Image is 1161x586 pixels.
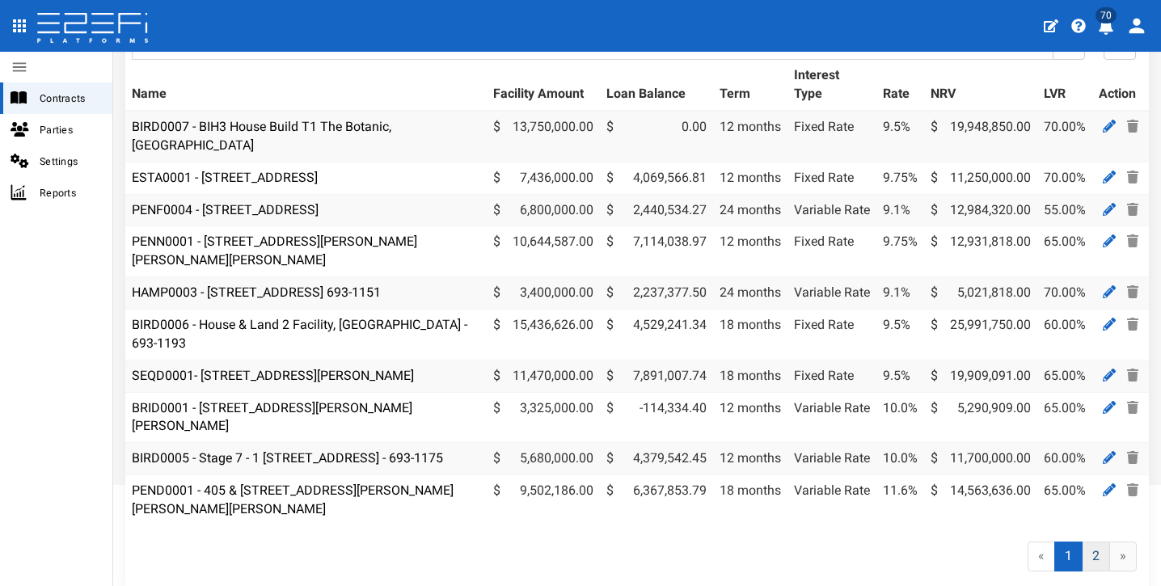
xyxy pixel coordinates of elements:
a: PENN0001 - [STREET_ADDRESS][PERSON_NAME][PERSON_NAME][PERSON_NAME] [132,234,417,268]
a: ESTA0001 - [STREET_ADDRESS] [132,170,318,185]
td: 7,891,007.74 [600,360,713,392]
td: 0.00 [600,111,713,162]
td: 9.5% [876,309,924,360]
td: Variable Rate [787,475,876,525]
th: Loan Balance [600,60,713,111]
td: 65.00% [1037,360,1092,392]
td: 3,400,000.00 [487,277,600,310]
a: Delete Contract [1123,116,1142,137]
a: Delete Contract [1123,167,1142,188]
td: 10,644,587.00 [487,226,600,277]
span: Contracts [40,89,99,108]
td: 6,800,000.00 [487,194,600,226]
a: PENF0004 - [STREET_ADDRESS] [132,202,319,217]
td: 12,931,818.00 [924,226,1037,277]
td: 4,379,542.45 [600,443,713,475]
td: 4,529,241.34 [600,309,713,360]
td: 9.5% [876,360,924,392]
td: 9.75% [876,226,924,277]
td: 24 months [713,194,787,226]
a: Delete Contract [1123,398,1142,418]
td: 55.00% [1037,194,1092,226]
td: 70.00% [1037,277,1092,310]
td: 12 months [713,392,787,443]
td: 60.00% [1037,309,1092,360]
td: 24 months [713,277,787,310]
a: Delete Contract [1123,480,1142,500]
td: 70.00% [1037,111,1092,162]
td: 11,250,000.00 [924,162,1037,194]
span: 1 [1054,542,1083,571]
td: 7,114,038.97 [600,226,713,277]
a: BIRD0005 - Stage 7 - 1 [STREET_ADDRESS] - 693-1175 [132,450,443,466]
td: 11.6% [876,475,924,525]
th: Rate [876,60,924,111]
a: Delete Contract [1123,365,1142,386]
td: 13,750,000.00 [487,111,600,162]
td: 12,984,320.00 [924,194,1037,226]
td: 5,021,818.00 [924,277,1037,310]
td: Variable Rate [787,194,876,226]
td: 19,948,850.00 [924,111,1037,162]
td: -114,334.40 [600,392,713,443]
td: 10.0% [876,443,924,475]
td: 60.00% [1037,443,1092,475]
td: 2,440,534.27 [600,194,713,226]
td: 12 months [713,162,787,194]
td: 10.0% [876,392,924,443]
td: 5,290,909.00 [924,392,1037,443]
td: 25,991,750.00 [924,309,1037,360]
a: Delete Contract [1123,200,1142,220]
a: BRID0001 - [STREET_ADDRESS][PERSON_NAME][PERSON_NAME] [132,400,412,434]
td: 12 months [713,111,787,162]
th: Term [713,60,787,111]
a: Delete Contract [1123,282,1142,302]
td: 9,502,186.00 [487,475,600,525]
a: SEQD0001- [STREET_ADDRESS][PERSON_NAME] [132,368,414,383]
td: 5,680,000.00 [487,443,600,475]
a: PEND0001 - 405 & [STREET_ADDRESS][PERSON_NAME][PERSON_NAME][PERSON_NAME] [132,483,454,516]
td: Fixed Rate [787,226,876,277]
td: 9.1% [876,277,924,310]
td: Fixed Rate [787,360,876,392]
a: BIRD0006 - House & Land 2 Facility, [GEOGRAPHIC_DATA] - 693-1193 [132,317,467,351]
th: NRV [924,60,1037,111]
td: 65.00% [1037,226,1092,277]
td: 6,367,853.79 [600,475,713,525]
a: BIRD0007 - BIH3 House Build T1 The Botanic, [GEOGRAPHIC_DATA] [132,119,391,153]
a: Delete Contract [1123,314,1142,335]
td: Fixed Rate [787,309,876,360]
span: Reports [40,183,99,202]
td: 9.1% [876,194,924,226]
td: 7,436,000.00 [487,162,600,194]
td: 11,700,000.00 [924,443,1037,475]
td: 12 months [713,443,787,475]
a: Delete Contract [1123,448,1142,468]
a: » [1109,542,1137,571]
td: Variable Rate [787,392,876,443]
th: Interest Type [787,60,876,111]
td: 3,325,000.00 [487,392,600,443]
td: 11,470,000.00 [487,360,600,392]
td: 19,909,091.00 [924,360,1037,392]
td: 15,436,626.00 [487,309,600,360]
td: 9.5% [876,111,924,162]
a: 2 [1082,542,1110,571]
td: 18 months [713,309,787,360]
a: Delete Contract [1123,231,1142,251]
td: 9.75% [876,162,924,194]
td: Variable Rate [787,443,876,475]
span: Settings [40,152,99,171]
th: Name [125,60,487,111]
td: 65.00% [1037,475,1092,525]
td: 4,069,566.81 [600,162,713,194]
td: Variable Rate [787,277,876,310]
th: Facility Amount [487,60,600,111]
a: HAMP0003 - [STREET_ADDRESS] 693-1151 [132,285,381,300]
td: 70.00% [1037,162,1092,194]
th: Action [1092,60,1149,111]
th: LVR [1037,60,1092,111]
span: Parties [40,120,99,139]
td: 2,237,377.50 [600,277,713,310]
td: 65.00% [1037,392,1092,443]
